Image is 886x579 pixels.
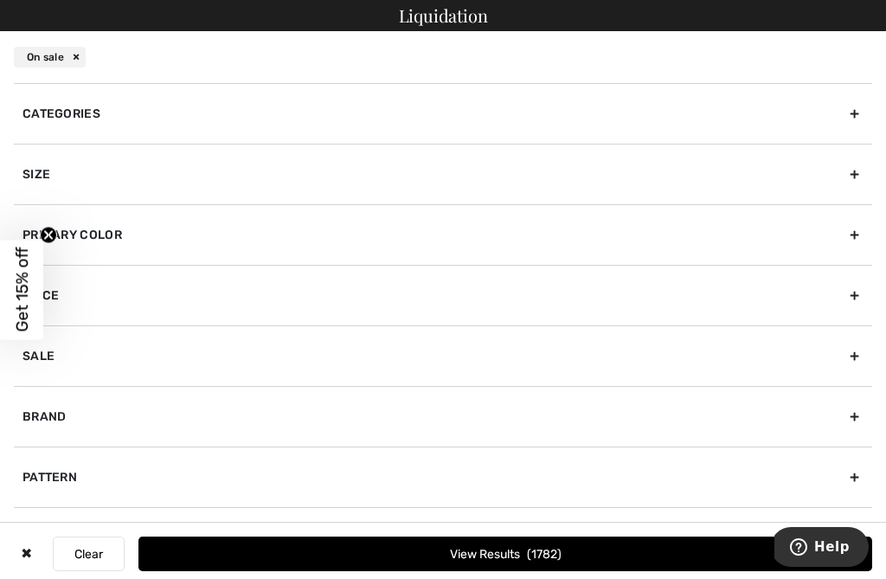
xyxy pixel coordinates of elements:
div: Brand [14,386,872,447]
button: Clear [53,537,125,571]
div: Price [14,265,872,325]
div: Primary Color [14,204,872,265]
div: Size [14,144,872,204]
div: ✖ [14,537,39,571]
button: Close teaser [40,226,57,243]
iframe: Opens a widget where you can find more information [774,527,869,570]
div: On sale [14,47,86,68]
div: Pattern [14,447,872,507]
span: Get 15% off [12,248,32,332]
div: Sleeve length [14,507,872,568]
div: Sale [14,325,872,386]
div: Categories [14,83,872,144]
button: View Results1782 [138,537,872,571]
span: 1782 [527,547,562,562]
